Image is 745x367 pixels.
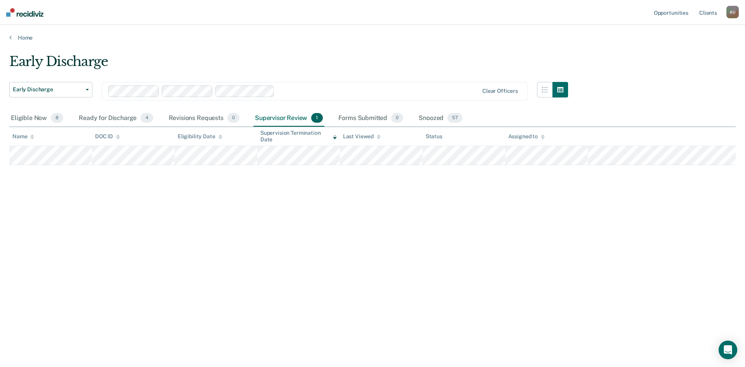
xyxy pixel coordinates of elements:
[391,113,403,123] span: 0
[167,110,241,127] div: Revisions Requests0
[417,110,464,127] div: Snoozed57
[447,113,463,123] span: 57
[140,113,153,123] span: 4
[260,130,337,143] div: Supervision Termination Date
[95,133,120,140] div: DOC ID
[178,133,222,140] div: Eligibility Date
[726,6,739,18] div: K U
[77,110,154,127] div: Ready for Discharge4
[726,6,739,18] button: KU
[6,8,43,17] img: Recidiviz
[12,133,34,140] div: Name
[426,133,442,140] div: Status
[9,110,65,127] div: Eligible Now8
[343,133,381,140] div: Last Viewed
[227,113,239,123] span: 0
[719,341,737,359] div: Open Intercom Messenger
[508,133,545,140] div: Assigned to
[51,113,63,123] span: 8
[9,82,92,97] button: Early Discharge
[9,34,736,41] a: Home
[13,86,83,93] span: Early Discharge
[9,54,568,76] div: Early Discharge
[311,113,322,123] span: 1
[482,88,518,94] div: Clear officers
[337,110,405,127] div: Forms Submitted0
[253,110,324,127] div: Supervisor Review1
